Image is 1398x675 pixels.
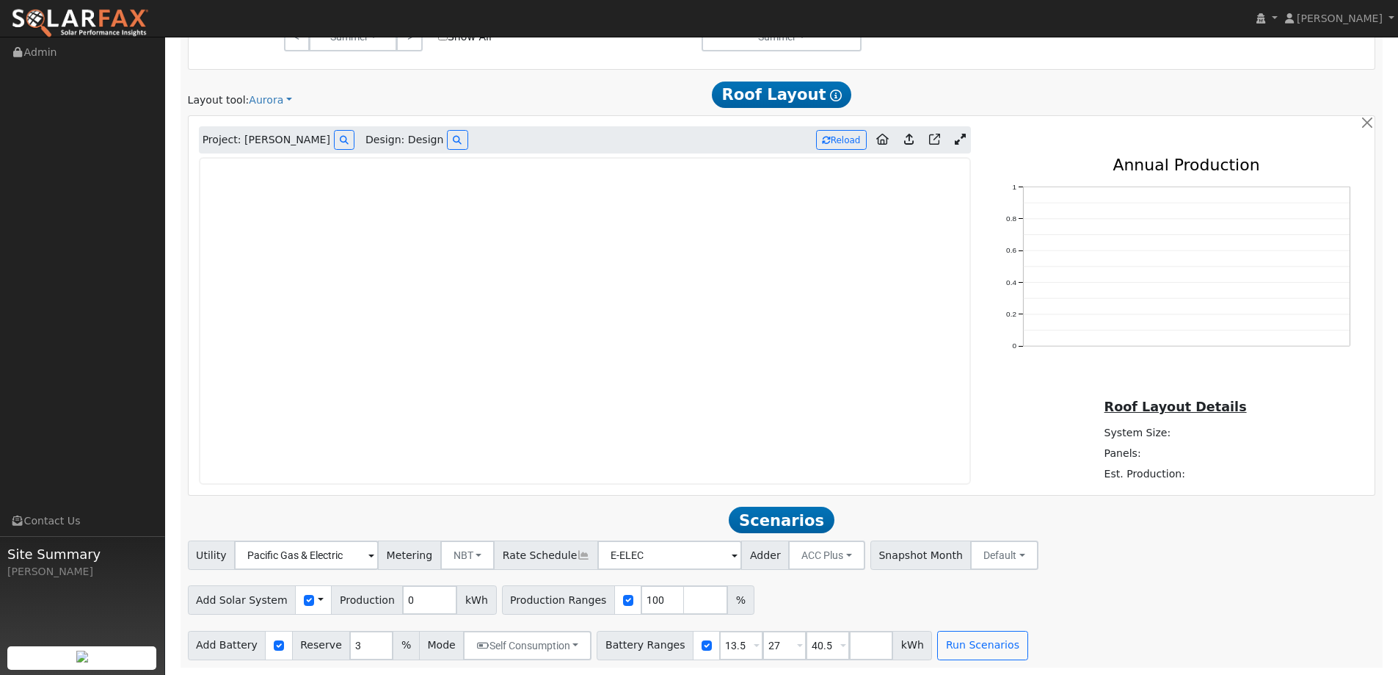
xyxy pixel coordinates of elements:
span: Layout tool: [188,94,250,106]
span: Design: Design [365,132,443,148]
span: Add Solar System [188,585,296,615]
span: Battery Ranges [597,631,693,660]
text: 0.6 [1006,247,1016,255]
span: Site Summary [7,544,157,564]
a: Open in Aurora [923,129,946,152]
button: ACC Plus [788,541,865,570]
a: Aurora [249,93,292,108]
text: 1 [1012,183,1016,191]
img: SolarFax [11,8,149,39]
a: Upload consumption to Aurora project [898,129,920,152]
text: 0.4 [1006,278,1016,286]
a: Aurora to Home [870,129,895,152]
span: Production [331,585,403,615]
span: kWh [456,585,496,615]
text: 0 [1012,342,1016,350]
button: Self Consumption [463,631,591,660]
input: Select a Utility [234,541,379,570]
u: Roof Layout Details [1104,400,1247,414]
span: Mode [419,631,464,660]
button: Default [970,541,1038,570]
td: Est. Production: [1102,464,1241,485]
button: Run Scenarios [937,631,1027,660]
span: Rate Schedule [494,541,598,570]
span: Scenarios [729,507,834,533]
button: Reload [816,130,867,150]
i: Show Help [830,90,842,101]
text: 0.2 [1006,311,1016,319]
span: Utility [188,541,236,570]
td: System Size: [1102,422,1241,443]
span: Roof Layout [712,82,852,108]
span: Add Battery [188,631,266,660]
td: Panels: [1102,444,1241,464]
span: % [393,631,419,660]
text: 0.8 [1006,215,1016,223]
div: [PERSON_NAME] [7,564,157,580]
span: Production Ranges [502,585,615,615]
span: % [727,585,754,615]
span: Adder [741,541,789,570]
span: Snapshot Month [870,541,972,570]
img: retrieve [76,651,88,663]
text: Annual Production [1113,156,1259,174]
span: Metering [378,541,441,570]
span: Reserve [292,631,351,660]
button: NBT [440,541,495,570]
span: kWh [892,631,932,660]
a: Expand Aurora window [950,129,971,151]
span: [PERSON_NAME] [1297,12,1383,24]
span: Project: [PERSON_NAME] [203,132,330,148]
input: Select a Rate Schedule [597,541,742,570]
